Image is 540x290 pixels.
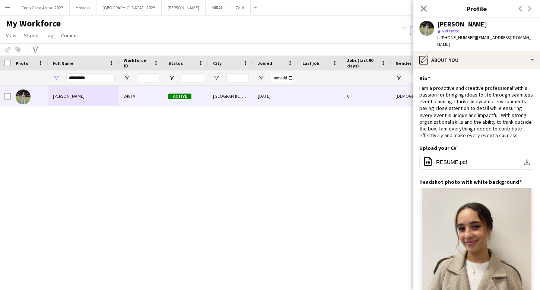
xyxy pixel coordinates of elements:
span: City [213,60,222,66]
button: Everyone10,845 [410,26,450,35]
input: Joined Filter Input [271,73,293,82]
button: RESUME.pdf [419,155,534,170]
button: Hostess [70,0,96,15]
div: About you [413,51,540,69]
button: Open Filter Menu [258,75,264,81]
button: [PERSON_NAME] [162,0,206,15]
h3: Headshot photo with white background [419,179,522,185]
button: MIRAL [206,0,229,15]
span: Workforce ID [124,57,150,69]
input: Status Filter Input [182,73,204,82]
h3: Profile [413,4,540,13]
div: 24874 [119,86,164,106]
span: Status [168,60,183,66]
span: My Workforce [6,18,61,29]
button: Coca Coca Arena 2025 [15,0,70,15]
span: Full Name [53,60,73,66]
div: [DEMOGRAPHIC_DATA] [391,86,428,106]
button: [GEOGRAPHIC_DATA] - 2025 [96,0,162,15]
span: Gender [396,60,412,66]
div: [PERSON_NAME] [437,21,487,28]
span: Tag [46,32,54,39]
button: Open Filter Menu [168,75,175,81]
h3: Upload your CV [419,145,457,151]
span: Jobs (last 90 days) [347,57,378,69]
div: [GEOGRAPHIC_DATA] [209,86,253,106]
span: Not rated [442,28,460,34]
div: 0 [343,86,391,106]
button: Zaid [229,0,251,15]
span: Comms [61,32,78,39]
a: Status [21,31,41,40]
button: Open Filter Menu [53,75,60,81]
span: Active [168,94,191,99]
span: [PERSON_NAME] [53,93,85,99]
a: View [3,31,19,40]
button: Open Filter Menu [124,75,130,81]
div: [DATE] [253,86,298,106]
span: Photo [16,60,28,66]
img: Sarah Eshra [16,89,31,104]
span: Last job [302,60,319,66]
button: Open Filter Menu [213,75,220,81]
span: Joined [258,60,272,66]
span: | [EMAIL_ADDRESS][DOMAIN_NAME] [437,35,531,47]
a: Comms [58,31,81,40]
input: Gender Filter Input [409,73,424,82]
span: t. [PHONE_NUMBER] [437,35,476,40]
input: City Filter Input [226,73,249,82]
h3: Bio [419,75,430,82]
input: Full Name Filter Input [66,73,115,82]
button: Open Filter Menu [396,75,402,81]
app-action-btn: Advanced filters [31,45,40,54]
div: I am a proactive and creative professional with a passion for bringing ideas to life through seam... [419,85,534,139]
span: View [6,32,16,39]
span: RESUME.pdf [436,159,467,165]
input: Workforce ID Filter Input [137,73,159,82]
a: Tag [43,31,57,40]
span: Status [24,32,38,39]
